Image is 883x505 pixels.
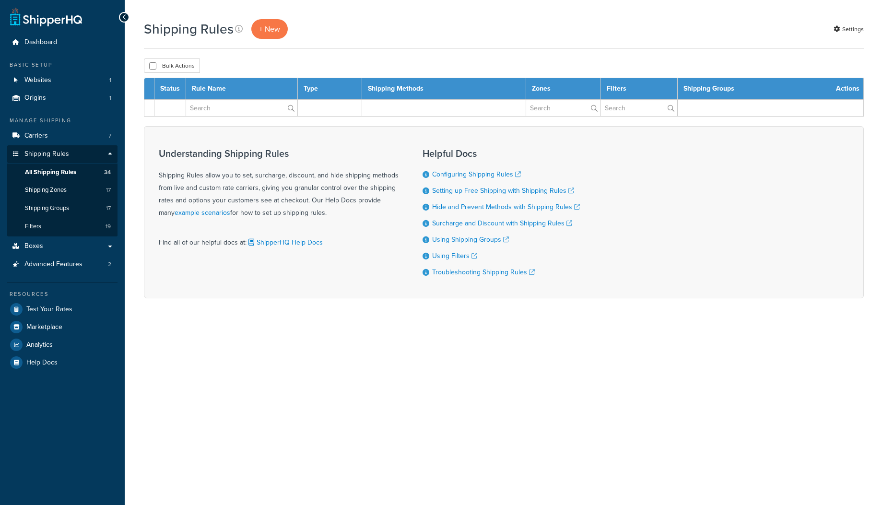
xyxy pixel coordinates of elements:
th: Zones [526,78,600,100]
a: Troubleshooting Shipping Rules [432,267,535,277]
a: Shipping Groups 17 [7,200,118,217]
span: Filters [25,223,41,231]
span: Shipping Rules [24,150,69,158]
a: Using Shipping Groups [432,235,509,245]
a: Using Filters [432,251,477,261]
span: 1 [109,76,111,84]
button: Bulk Actions [144,59,200,73]
span: Help Docs [26,359,58,367]
li: Filters [7,218,118,235]
a: Analytics [7,336,118,353]
th: Actions [830,78,864,100]
span: Advanced Features [24,260,82,269]
a: Shipping Zones 17 [7,181,118,199]
th: Filters [600,78,677,100]
a: ShipperHQ Home [10,7,82,26]
span: Marketplace [26,323,62,331]
div: Resources [7,290,118,298]
span: 19 [106,223,111,231]
a: Setting up Free Shipping with Shipping Rules [432,186,574,196]
div: Find all of our helpful docs at: [159,229,399,249]
a: Marketplace [7,318,118,336]
span: 7 [108,132,111,140]
span: Shipping Groups [25,204,69,212]
span: 17 [106,186,111,194]
li: Shipping Rules [7,145,118,236]
a: Hide and Prevent Methods with Shipping Rules [432,202,580,212]
th: Shipping Methods [362,78,526,100]
li: Carriers [7,127,118,145]
a: Test Your Rates [7,301,118,318]
a: Origins 1 [7,89,118,107]
a: Websites 1 [7,71,118,89]
li: Advanced Features [7,256,118,273]
span: 17 [106,204,111,212]
a: ShipperHQ Help Docs [247,237,323,247]
span: Analytics [26,341,53,349]
a: Boxes [7,237,118,255]
span: Shipping Zones [25,186,67,194]
th: Type [298,78,362,100]
a: Surcharge and Discount with Shipping Rules [432,218,572,228]
span: All Shipping Rules [25,168,76,176]
input: Search [601,100,677,116]
li: Shipping Groups [7,200,118,217]
h3: Helpful Docs [423,148,580,159]
span: 2 [108,260,111,269]
a: Shipping Rules [7,145,118,163]
input: Search [186,100,297,116]
a: Dashboard [7,34,118,51]
a: Advanced Features 2 [7,256,118,273]
a: example scenarios [175,208,230,218]
a: Settings [834,23,864,36]
a: Filters 19 [7,218,118,235]
th: Rule Name [186,78,298,100]
a: All Shipping Rules 34 [7,164,118,181]
a: + New [251,19,288,39]
div: Shipping Rules allow you to set, surcharge, discount, and hide shipping methods from live and cus... [159,148,399,219]
li: All Shipping Rules [7,164,118,181]
th: Status [154,78,186,100]
span: + New [259,23,280,35]
li: Origins [7,89,118,107]
input: Search [526,100,600,116]
span: 34 [104,168,111,176]
h3: Understanding Shipping Rules [159,148,399,159]
th: Shipping Groups [677,78,830,100]
span: Dashboard [24,38,57,47]
span: Test Your Rates [26,305,72,314]
div: Basic Setup [7,61,118,69]
li: Shipping Zones [7,181,118,199]
a: Carriers 7 [7,127,118,145]
h1: Shipping Rules [144,20,234,38]
a: Help Docs [7,354,118,371]
span: Boxes [24,242,43,250]
li: Websites [7,71,118,89]
div: Manage Shipping [7,117,118,125]
span: Origins [24,94,46,102]
a: Configuring Shipping Rules [432,169,521,179]
span: 1 [109,94,111,102]
span: Websites [24,76,51,84]
span: Carriers [24,132,48,140]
